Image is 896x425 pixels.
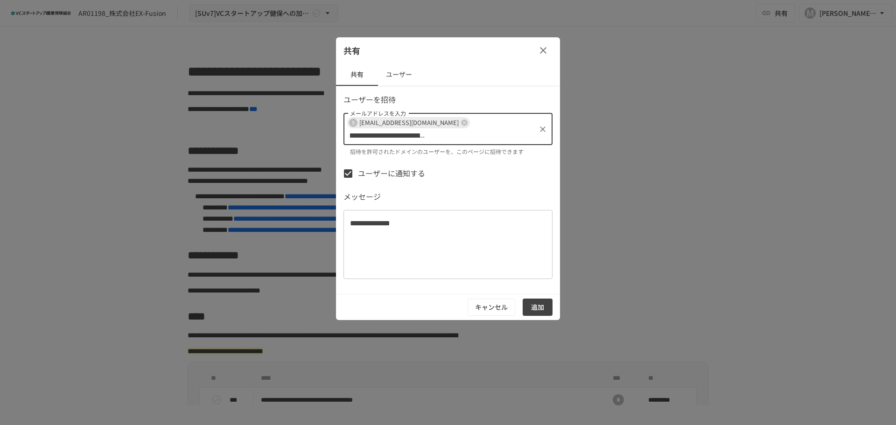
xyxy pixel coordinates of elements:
label: メールアドレスを入力 [350,109,406,117]
button: 追加 [523,299,553,316]
p: メッセージ [343,191,553,203]
p: 招待を許可されたドメインのユーザーを、このページに招待できます [350,147,546,156]
button: キャンセル [468,299,515,316]
button: ユーザー [378,63,420,86]
div: S [349,118,357,127]
span: [EMAIL_ADDRESS][DOMAIN_NAME] [356,117,462,128]
button: 共有 [336,63,378,86]
button: クリア [536,123,549,136]
div: S[EMAIL_ADDRESS][DOMAIN_NAME] [347,117,470,128]
p: ユーザーを招待 [343,94,553,106]
span: ユーザーに通知する [358,167,425,180]
div: 共有 [336,37,560,63]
